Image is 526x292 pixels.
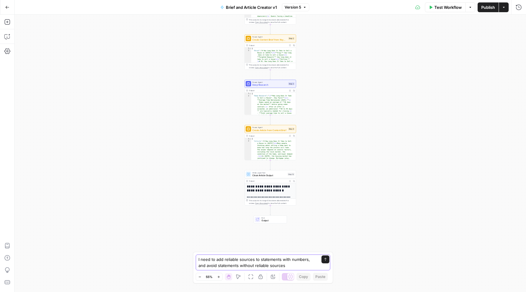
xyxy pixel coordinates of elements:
[244,215,296,223] div: EndOutput
[270,70,271,80] g: Edge from step_2 to step_3
[270,205,271,215] g: Edge from step_12 to end
[434,4,462,10] span: Test Workflow
[288,127,294,130] div: Step 4
[249,138,251,140] span: Toggle code folding, rows 1 through 3
[245,48,251,50] div: 1
[255,202,268,205] span: Copy the output
[252,174,286,177] span: Clean Article Output
[288,173,295,176] div: Step 12
[245,138,251,140] div: 1
[313,273,328,281] button: Paste
[315,274,325,280] span: Paste
[270,160,271,170] g: Edge from step_4 to step_12
[206,274,212,279] span: 55%
[226,4,277,10] span: Brief and Article Creator v1
[252,81,287,84] span: Power Agent
[425,2,465,12] button: Test Workflow
[478,2,499,12] button: Publish
[270,24,271,34] g: Edge from step_1 to step_2
[252,83,287,87] span: Deep Research
[249,93,251,95] span: Toggle code folding, rows 1 through 3
[261,219,284,222] span: Output
[249,180,287,182] div: Output
[261,217,284,219] span: End
[198,256,315,269] textarea: I need to add reliable sources to statements with numbers, and avoid statements without reliable ...
[217,2,281,12] button: Brief and Article Creator v1
[252,126,287,129] span: Power Agent
[252,36,287,38] span: Power Agent
[249,18,295,23] div: This output is too large & has been abbreviated for review. to view the full content.
[299,274,308,280] span: Copy
[244,80,296,115] div: Power AgentDeep ResearchStep 3Output{ "Deep Research":"\n**How Long Does It Take to Sell a House?...
[249,89,287,92] div: Output
[270,115,271,125] g: Edge from step_3 to step_4
[249,134,287,137] div: Output
[245,93,251,95] div: 1
[252,128,287,132] span: Create Article from Content Brief
[282,3,309,11] button: Version 5
[249,48,251,50] span: Toggle code folding, rows 1 through 3
[296,273,310,281] button: Copy
[481,4,495,10] span: Publish
[244,125,296,160] div: Power AgentCreate Article from Content BriefStep 4Output{ "Article":"# How Long Does It Take to S...
[288,82,295,85] div: Step 3
[285,5,301,10] span: Version 5
[288,37,295,40] div: Step 2
[252,38,287,41] span: Create Content Brief from Keyword
[255,21,268,23] span: Copy the output
[249,64,295,69] div: This output is too large & has been abbreviated for review. to view the full content.
[249,44,287,47] div: Output
[244,34,296,70] div: Power AgentCreate Content Brief from KeywordStep 2Output{ "Brief":"# How Long Does It Take to Sel...
[255,66,268,69] span: Copy the output
[252,171,286,174] span: Write Liquid Text
[249,199,295,205] div: This output is too large & has been abbreviated for review. to view the full content.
